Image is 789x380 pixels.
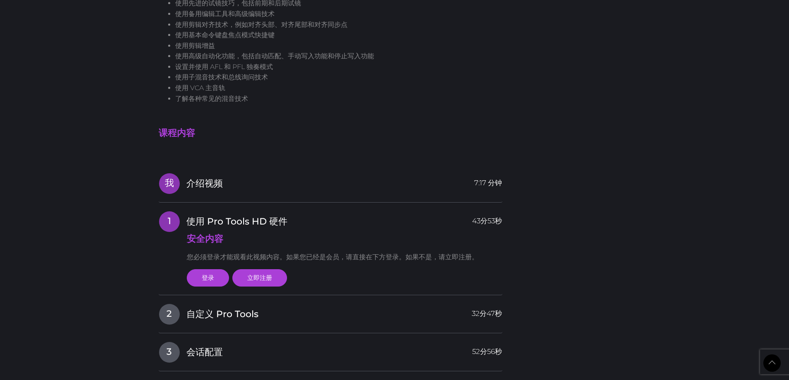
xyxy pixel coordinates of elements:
font: 了解各种常见的混音技术 [175,95,248,103]
font: 登录 [202,274,214,282]
font: 介绍视频 [186,178,223,189]
font: 使用高级自动化功能，包括自动匹配、手动写入功能和停止写入功能 [175,52,374,60]
font: 设置并使用 AFL 和 PFL 独奏模式 [175,63,273,71]
font: 使用剪辑对齐技术，例如对齐头部、对齐尾部和对齐同步点 [175,21,347,29]
font: 我 [165,177,174,189]
a: 立即注册 [232,269,287,287]
font: 1 [168,215,171,227]
font: 43分53秒 [472,217,502,225]
a: 2自定义 Pro Tools32分47秒 [159,304,503,321]
font: 2 [166,308,172,319]
a: 我介绍视频7:17 分钟 [159,173,503,191]
a: 1使用 Pro Tools HD 硬件43分53秒 [159,211,503,229]
a: 登录 [187,269,229,287]
font: 3 [166,346,172,357]
font: 使用 VCA 主音轨 [175,84,225,92]
font: 自定义 Pro Tools [186,308,258,320]
a: 3会话配置52分56秒 [159,342,503,359]
font: 使用 Pro Tools HD 硬件 [186,216,287,227]
font: 使用基本命令键盘焦点模式快捷键 [175,31,275,39]
font: 会话配置 [186,347,223,358]
font: 使用子混音技术和总线询问技术 [175,73,268,81]
font: 您必须登录才能观看此视频内容。如果您已经是会员，请直接在下方登录。如果不是，请立即注册。 [187,253,478,261]
font: 52分56秒 [472,347,502,356]
font: 安全内容 [187,233,223,244]
font: 课程内容 [159,127,195,139]
font: 使用备用编辑工具和高级编辑技术 [175,10,275,18]
font: 32分47秒 [472,309,502,318]
font: 7:17 分钟 [474,179,502,187]
font: 使用剪辑增益 [175,42,215,50]
font: 立即注册 [247,274,272,282]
